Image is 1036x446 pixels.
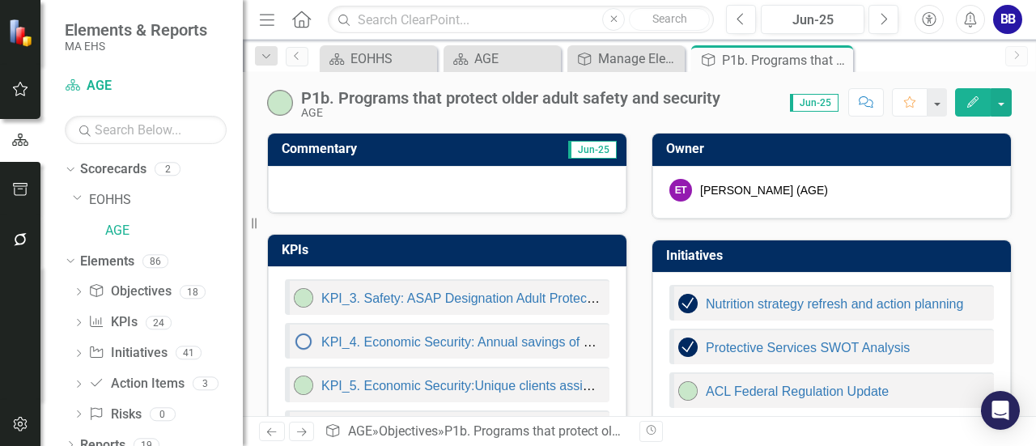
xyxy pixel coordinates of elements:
[80,253,134,271] a: Elements
[669,179,692,202] div: ET
[790,94,839,112] span: Jun-25
[598,49,681,69] div: Manage Elements
[981,391,1020,430] div: Open Intercom Messenger
[89,191,243,210] a: EOHHS
[155,163,180,176] div: 2
[105,222,243,240] a: AGE
[176,346,202,360] div: 41
[88,282,171,301] a: Objectives
[474,49,557,69] div: AGE
[88,375,184,393] a: Action Items
[146,316,172,329] div: 24
[325,423,627,441] div: » »
[294,376,313,395] img: On-track
[706,384,889,398] a: ACL Federal Regulation Update
[761,5,864,34] button: Jun-25
[88,344,167,363] a: Initiatives
[666,142,1003,156] h3: Owner
[722,50,849,70] div: P1b. Programs that protect older adult safety and security
[678,338,698,357] img: Complete
[571,49,681,69] a: Manage Elements
[294,332,313,351] img: No Information
[180,285,206,299] div: 18
[766,11,859,30] div: Jun-25
[678,294,698,313] img: Complete
[80,160,146,179] a: Scorecards
[448,49,557,69] a: AGE
[568,141,617,159] span: Jun-25
[328,6,714,34] input: Search ClearPoint...
[301,89,720,107] div: P1b. Programs that protect older adult safety and security
[321,291,831,305] a: KPI_3. Safety: ASAP Designation Adult Protective Services compliance improvement (%)
[666,248,1003,263] h3: Initiatives
[282,243,618,257] h3: KPIs
[301,107,720,119] div: AGE
[88,406,141,424] a: Risks
[150,407,176,421] div: 0
[348,423,372,439] a: AGE
[65,77,227,96] a: AGE
[444,423,774,439] div: P1b. Programs that protect older adult safety and security
[282,142,484,156] h3: Commentary
[629,8,710,31] button: Search
[8,18,36,46] img: ClearPoint Strategy
[65,116,227,144] input: Search Below...
[321,379,802,393] a: KPI_5. Economic Security:Unique clients assisted by Benefit Support Specialists (#)
[700,182,828,198] div: [PERSON_NAME] (AGE)
[88,313,137,332] a: KPIs
[324,49,433,69] a: EOHHS
[65,20,207,40] span: Elements & Reports
[142,254,168,268] div: 86
[350,49,433,69] div: EOHHS
[321,335,682,349] a: KPI_4. Economic Security: Annual savings of SHINE clients ($)
[652,12,687,25] span: Search
[678,381,698,401] img: On-track
[193,377,219,391] div: 3
[706,297,963,311] a: Nutrition strategy refresh and action planning
[379,423,438,439] a: Objectives
[294,288,313,308] img: On-track
[65,40,207,53] small: MA EHS
[706,341,910,355] a: Protective Services SWOT Analysis
[993,5,1022,34] button: BB
[267,90,293,116] img: On-track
